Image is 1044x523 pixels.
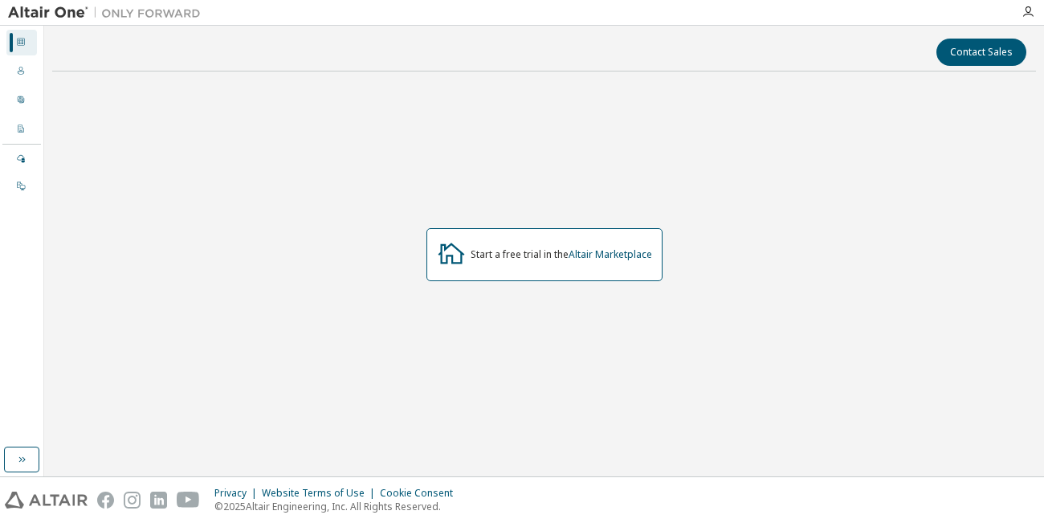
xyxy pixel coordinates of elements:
div: Website Terms of Use [262,487,380,500]
div: Dashboard [6,30,37,55]
div: User Profile [6,88,37,113]
img: youtube.svg [177,492,200,509]
img: instagram.svg [124,492,141,509]
div: On Prem [6,174,37,199]
button: Contact Sales [936,39,1026,66]
img: facebook.svg [97,492,114,509]
div: Company Profile [6,116,37,142]
div: Cookie Consent [380,487,463,500]
div: Start a free trial in the [471,248,652,261]
div: Privacy [214,487,262,500]
p: © 2025 Altair Engineering, Inc. All Rights Reserved. [214,500,463,513]
a: Altair Marketplace [569,247,652,261]
img: linkedin.svg [150,492,167,509]
img: Altair One [8,5,209,21]
div: Users [6,59,37,84]
img: altair_logo.svg [5,492,88,509]
div: Managed [6,146,37,172]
